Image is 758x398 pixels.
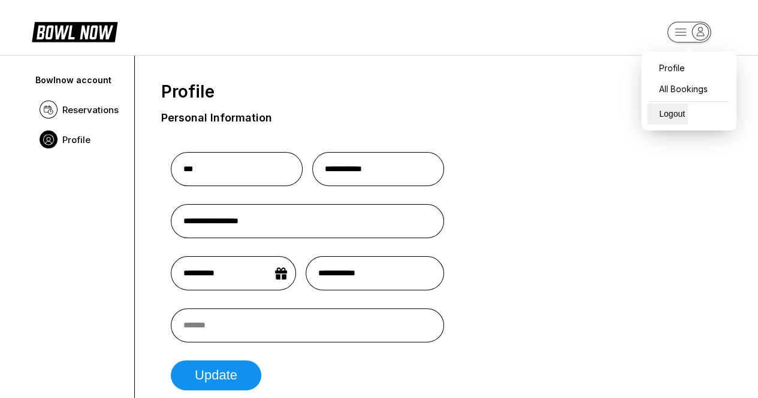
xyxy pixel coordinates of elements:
a: All Bookings [647,78,730,99]
span: Profile [62,134,90,145]
button: Update [171,360,261,390]
div: Bowlnow account [35,75,123,85]
div: Personal Information [161,111,272,124]
a: Reservations [34,95,125,124]
a: Profile [34,124,125,154]
button: Logout [647,104,688,124]
span: Reservations [62,104,119,116]
span: Profile [161,82,215,102]
a: Profile [647,57,730,78]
